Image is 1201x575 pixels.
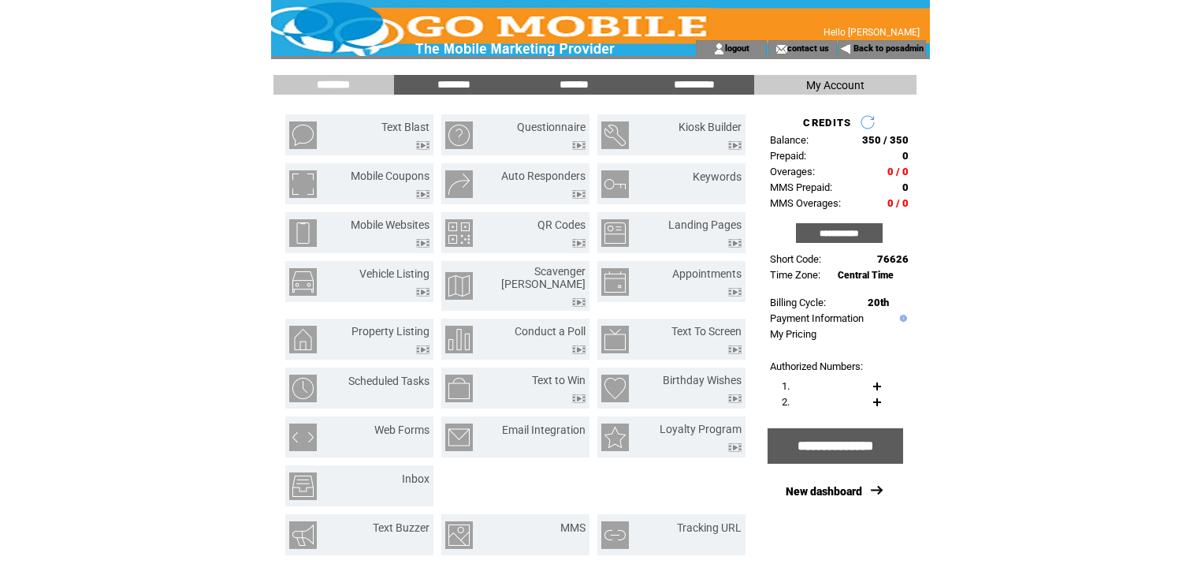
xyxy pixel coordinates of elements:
span: Prepaid: [770,150,806,162]
span: 0 [902,181,909,193]
img: kiosk-builder.png [601,121,629,149]
img: scavenger-hunt.png [445,272,473,300]
img: video.png [728,345,742,354]
img: video.png [572,298,586,307]
img: video.png [728,443,742,452]
img: mobile-websites.png [289,219,317,247]
span: Central Time [838,270,894,281]
img: email-integration.png [445,424,473,451]
a: Scavenger [PERSON_NAME] [501,265,586,290]
span: Short Code: [770,253,821,265]
img: video.png [416,288,429,297]
a: Keywords [693,170,742,183]
img: appointments.png [601,268,629,296]
img: text-to-win.png [445,375,473,402]
span: CREDITS [803,117,851,129]
a: Text Blast [381,121,429,133]
span: 0 [902,150,909,162]
span: 1. [782,380,790,392]
img: conduct-a-poll.png [445,326,473,353]
img: vehicle-listing.png [289,268,317,296]
img: backArrow.gif [840,43,852,55]
img: text-to-screen.png [601,326,629,353]
span: Balance: [770,134,809,146]
img: questionnaire.png [445,121,473,149]
a: Conduct a Poll [515,325,586,338]
img: mms.png [445,521,473,549]
span: MMS Overages: [770,197,841,209]
a: Inbox [402,472,429,485]
a: Auto Responders [501,170,586,182]
span: 0 / 0 [887,166,909,177]
img: video.png [728,141,742,150]
a: Scheduled Tasks [348,375,429,387]
img: video.png [728,288,742,297]
img: video.png [572,345,586,354]
img: video.png [416,239,429,248]
a: Kiosk Builder [679,121,742,133]
img: text-blast.png [289,121,317,149]
span: 0 / 0 [887,197,909,209]
img: video.png [416,190,429,199]
a: Text to Win [532,374,586,386]
img: web-forms.png [289,424,317,451]
span: 2. [782,396,790,408]
img: loyalty-program.png [601,424,629,451]
span: Authorized Numbers: [770,360,863,372]
a: Property Listing [351,325,429,338]
img: video.png [728,239,742,248]
img: video.png [572,239,586,248]
span: 20th [868,297,889,308]
img: text-buzzer.png [289,521,317,549]
a: Mobile Coupons [351,170,429,182]
a: New dashboard [786,485,862,498]
a: Loyalty Program [660,423,742,435]
a: contact us [787,43,829,53]
img: video.png [728,394,742,403]
span: 350 / 350 [862,134,909,146]
img: video.png [572,190,586,199]
img: property-listing.png [289,326,317,353]
img: inbox.png [289,472,317,500]
a: Tracking URL [677,521,742,534]
img: qr-codes.png [445,219,473,247]
a: Mobile Websites [351,218,429,231]
span: Time Zone: [770,269,820,281]
img: landing-pages.png [601,219,629,247]
a: Vehicle Listing [359,267,429,280]
img: help.gif [896,315,907,322]
img: video.png [416,345,429,354]
img: scheduled-tasks.png [289,375,317,402]
a: Payment Information [770,312,864,324]
img: video.png [572,394,586,403]
span: MMS Prepaid: [770,181,832,193]
a: Questionnaire [517,121,586,133]
a: Email Integration [502,424,586,436]
a: Web Forms [374,424,429,436]
img: contact_us_icon.gif [775,43,787,55]
img: account_icon.gif [713,43,725,55]
img: auto-responders.png [445,170,473,198]
a: QR Codes [537,218,586,231]
a: MMS [560,521,586,534]
img: birthday-wishes.png [601,375,629,402]
img: video.png [416,141,429,150]
a: Appointments [672,267,742,280]
span: Overages: [770,166,815,177]
span: Hello [PERSON_NAME] [824,27,920,38]
span: Billing Cycle: [770,297,826,308]
a: My Pricing [770,328,816,340]
img: video.png [572,141,586,150]
span: My Account [806,79,864,91]
a: Birthday Wishes [663,374,742,386]
a: Back to posadmin [853,43,924,54]
img: keywords.png [601,170,629,198]
a: Text To Screen [671,325,742,338]
span: 76626 [877,253,909,265]
a: Landing Pages [668,218,742,231]
a: logout [725,43,749,53]
img: tracking-url.png [601,521,629,549]
img: mobile-coupons.png [289,170,317,198]
a: Text Buzzer [373,521,429,534]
